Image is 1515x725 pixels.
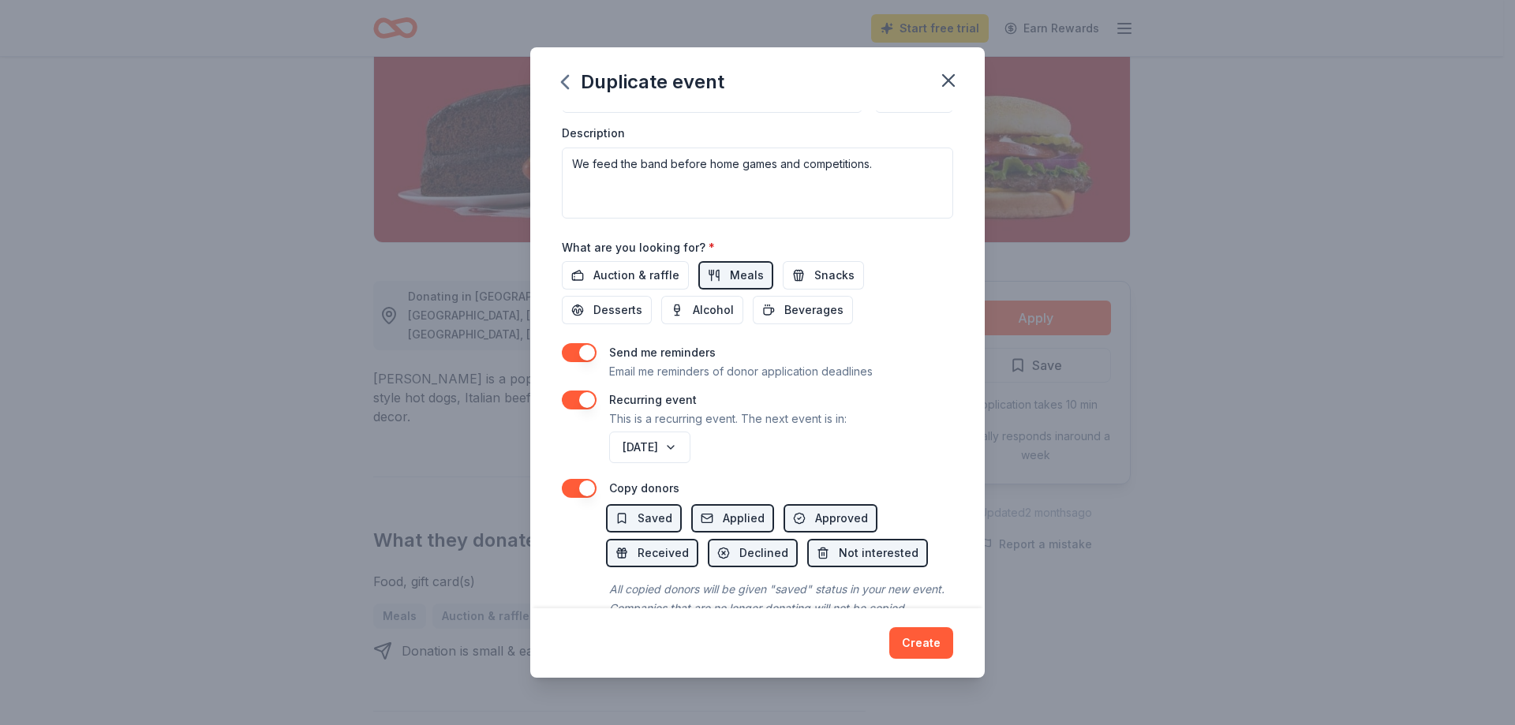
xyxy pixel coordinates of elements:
[593,301,642,320] span: Desserts
[606,504,682,533] button: Saved
[638,544,689,562] span: Received
[609,481,679,495] label: Copy donors
[562,125,625,141] label: Description
[784,301,844,320] span: Beverages
[839,544,918,562] span: Not interested
[783,261,864,290] button: Snacks
[807,539,928,567] button: Not interested
[693,301,734,320] span: Alcohol
[562,148,953,219] textarea: We feed the band before home games and competitions.
[698,261,773,290] button: Meals
[691,504,774,533] button: Applied
[562,240,715,256] label: What are you looking for?
[609,393,697,406] label: Recurring event
[730,266,764,285] span: Meals
[753,296,853,324] button: Beverages
[606,539,698,567] button: Received
[723,509,765,528] span: Applied
[609,362,873,381] p: Email me reminders of donor application deadlines
[609,409,847,428] p: This is a recurring event. The next event is in:
[815,509,868,528] span: Approved
[593,266,679,285] span: Auction & raffle
[562,261,689,290] button: Auction & raffle
[708,539,798,567] button: Declined
[562,69,724,95] div: Duplicate event
[562,296,652,324] button: Desserts
[814,266,855,285] span: Snacks
[739,544,788,562] span: Declined
[661,296,743,324] button: Alcohol
[889,627,953,659] button: Create
[638,509,672,528] span: Saved
[609,432,690,463] button: [DATE]
[784,504,877,533] button: Approved
[609,346,716,359] label: Send me reminders
[606,577,953,621] div: All copied donors will be given "saved" status in your new event. Companies that are no longer do...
